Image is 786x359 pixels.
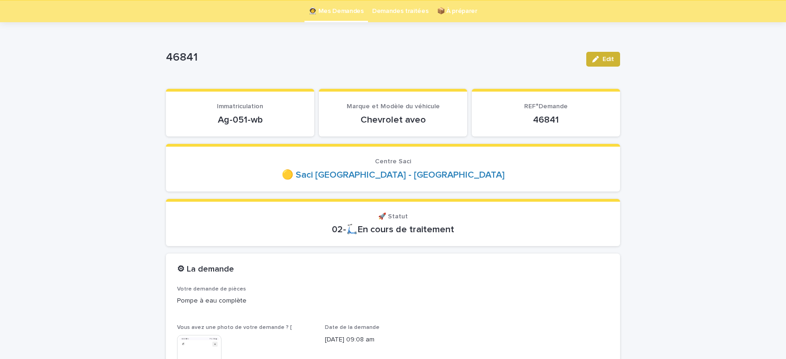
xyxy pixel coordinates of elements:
[378,213,408,220] span: 🚀 Statut
[602,56,614,62] span: Edit
[375,158,411,165] span: Centre Saci
[177,325,292,330] span: Vous avez une photo de votre demande ? [
[325,325,380,330] span: Date de la demande
[166,51,579,64] p: 46841
[586,52,620,67] button: Edit
[177,265,234,275] h2: ⚙ La demande
[325,335,462,345] p: [DATE] 09:08 am
[330,114,456,125] p: Chevrolet aveo
[483,114,609,125] p: 46841
[177,296,609,306] p: Pompe à eau complète
[177,114,303,125] p: Ag-051-wb
[177,224,609,235] p: 02-🛴En cours de traitement
[217,103,263,110] span: Immatriculation
[372,0,429,22] a: Demandes traitées
[309,0,364,22] a: 👩‍🚀 Mes Demandes
[437,0,477,22] a: 📦 À préparer
[282,169,505,180] a: 🟡 Saci [GEOGRAPHIC_DATA] - [GEOGRAPHIC_DATA]
[177,286,246,292] span: Votre demande de pièces
[524,103,568,110] span: REF°Demande
[347,103,440,110] span: Marque et Modèle du véhicule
